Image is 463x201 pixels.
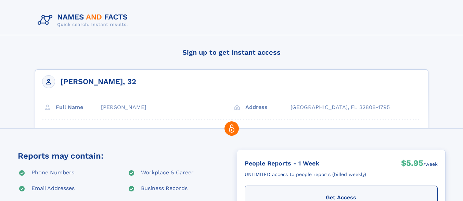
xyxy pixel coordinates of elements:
[35,11,133,29] img: Logo Names and Facts
[18,150,103,162] div: Reports may contain:
[31,169,74,177] div: Phone Numbers
[245,158,366,169] div: People Reports - 1 Week
[141,169,194,177] div: Workplace & Career
[141,185,188,193] div: Business Records
[35,42,428,63] h4: Sign up to get instant access
[245,169,366,180] div: UNLIMITED access to people reports (billed weekly)
[31,185,75,193] div: Email Addresses
[401,158,423,171] div: $5.95
[423,158,438,171] div: /week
